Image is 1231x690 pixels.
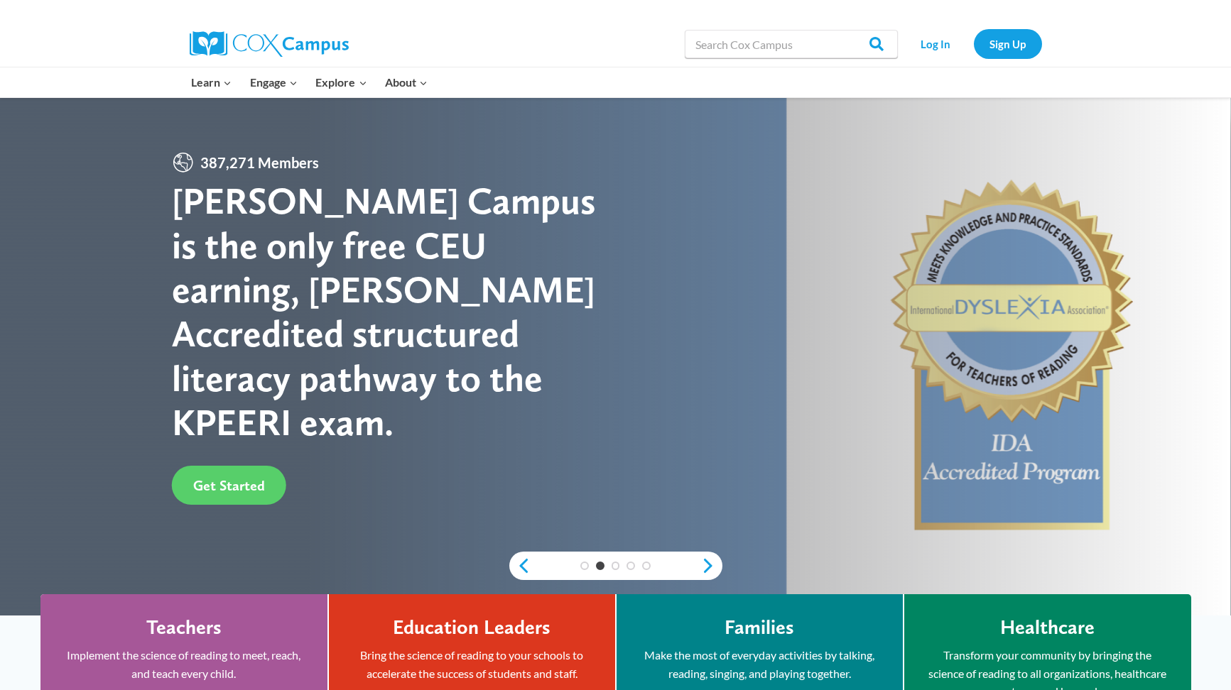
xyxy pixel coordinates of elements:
div: [PERSON_NAME] Campus is the only free CEU earning, [PERSON_NAME] Accredited structured literacy p... [172,179,616,444]
input: Search Cox Campus [685,30,898,58]
span: 387,271 Members [195,151,325,174]
span: Explore [315,73,367,92]
h4: Teachers [146,615,222,640]
a: 1 [580,562,589,570]
p: Make the most of everyday activities by talking, reading, singing, and playing together. [638,646,882,682]
p: Bring the science of reading to your schools to accelerate the success of students and staff. [350,646,594,682]
a: next [701,557,722,574]
a: 2 [596,562,604,570]
h4: Healthcare [1000,615,1095,640]
nav: Secondary Navigation [905,29,1042,58]
a: Sign Up [974,29,1042,58]
a: 3 [612,562,620,570]
h4: Education Leaders [393,615,551,640]
a: Log In [905,29,967,58]
div: content slider buttons [509,552,722,580]
img: Cox Campus [190,31,349,57]
a: 5 [642,562,651,570]
span: Learn [191,73,232,92]
a: 4 [627,562,635,570]
a: previous [509,557,531,574]
h4: Families [725,615,794,640]
a: Get Started [172,466,286,505]
span: Engage [250,73,298,92]
p: Implement the science of reading to meet, reach, and teach every child. [62,646,306,682]
span: Get Started [193,477,265,494]
nav: Primary Navigation [183,67,437,97]
span: About [385,73,428,92]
